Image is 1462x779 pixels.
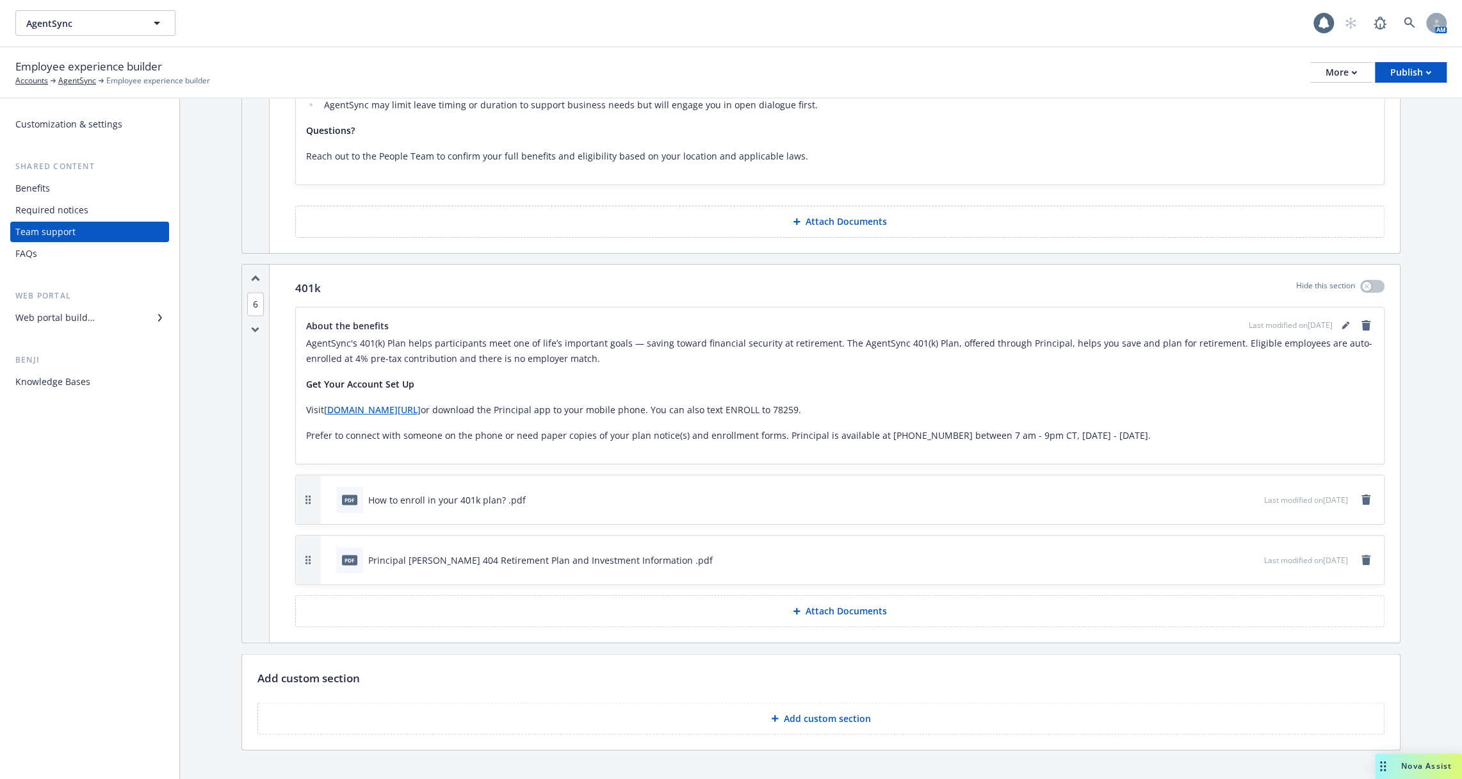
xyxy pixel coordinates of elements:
a: remove [1358,492,1374,507]
a: Knowledge Bases [10,372,169,392]
a: editPencil [1338,318,1353,333]
p: Hide this section [1296,280,1355,297]
a: FAQs [10,243,169,264]
button: 6 [247,297,264,311]
span: Employee experience builder [106,75,210,86]
li: AgentSync may limit leave timing or duration to support business needs but will engage you in ope... [320,97,1374,113]
a: remove [1358,552,1374,568]
span: Nova Assist [1401,760,1452,771]
a: Report a Bug [1367,10,1393,36]
p: Visit or download the Principal app to your mobile phone. You can also text ENROLL to 78259. [306,402,1374,418]
span: About the benefits [306,319,389,332]
div: Customization & settings [15,114,122,135]
a: AgentSync [58,75,96,86]
p: Reach out to the People Team to confirm your full benefits and eligibility based on your location... [306,149,1374,164]
button: download file [1227,553,1237,567]
div: Required notices [15,200,88,220]
button: preview file [1247,493,1259,507]
span: Employee experience builder [15,58,162,75]
span: 6 [247,292,264,316]
p: Add custom section [257,669,360,686]
div: Drag to move [1375,753,1391,779]
button: More [1310,62,1372,83]
div: FAQs [15,243,37,264]
div: Web portal [10,290,169,302]
a: Required notices [10,200,169,220]
p: Attach Documents [806,215,887,228]
div: Shared content [10,160,169,173]
a: Customization & settings [10,114,169,135]
span: Last modified on [DATE] [1264,555,1348,566]
span: pdf [342,495,357,504]
p: AgentSync's 401(k) Plan helps participants meet one of life’s important goals — saving toward fin... [306,336,1374,366]
div: Web portal builder [15,307,95,328]
div: More [1326,63,1357,82]
a: Benefits [10,178,169,199]
p: Attach Documents [806,605,887,618]
a: Accounts [15,75,48,86]
button: AgentSync [15,10,175,36]
button: Attach Documents [295,595,1385,627]
strong: Questions? [306,124,355,136]
div: How to enroll in your 401k plan? .pdf [368,493,526,507]
a: [DOMAIN_NAME][URL] [324,404,421,416]
div: Benji [10,354,169,366]
span: Last modified on [DATE] [1249,320,1333,331]
div: Knowledge Bases [15,372,90,392]
a: Search [1397,10,1422,36]
button: Nova Assist [1375,753,1462,779]
button: Add custom section [257,702,1385,734]
a: Start snowing [1338,10,1363,36]
a: remove [1358,318,1374,333]
p: Add custom section [784,712,871,725]
span: AgentSync [26,17,137,30]
p: 401k [295,280,321,297]
p: Prefer to connect with someone on the phone or need paper copies of your plan notice(s) and enrol... [306,428,1374,443]
a: Team support [10,222,169,242]
strong: Get Your Account Set Up [306,378,414,390]
div: Team support [15,222,76,242]
div: Principal [PERSON_NAME] 404 Retirement Plan and Investment Information .pdf [368,553,713,567]
div: Publish [1390,63,1431,82]
button: download file [1227,493,1237,507]
button: Attach Documents [295,206,1385,238]
span: Last modified on [DATE] [1264,495,1348,505]
a: Web portal builder [10,307,169,328]
button: preview file [1247,553,1259,567]
button: Publish [1375,62,1447,83]
span: pdf [342,555,357,564]
div: Benefits [15,178,50,199]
